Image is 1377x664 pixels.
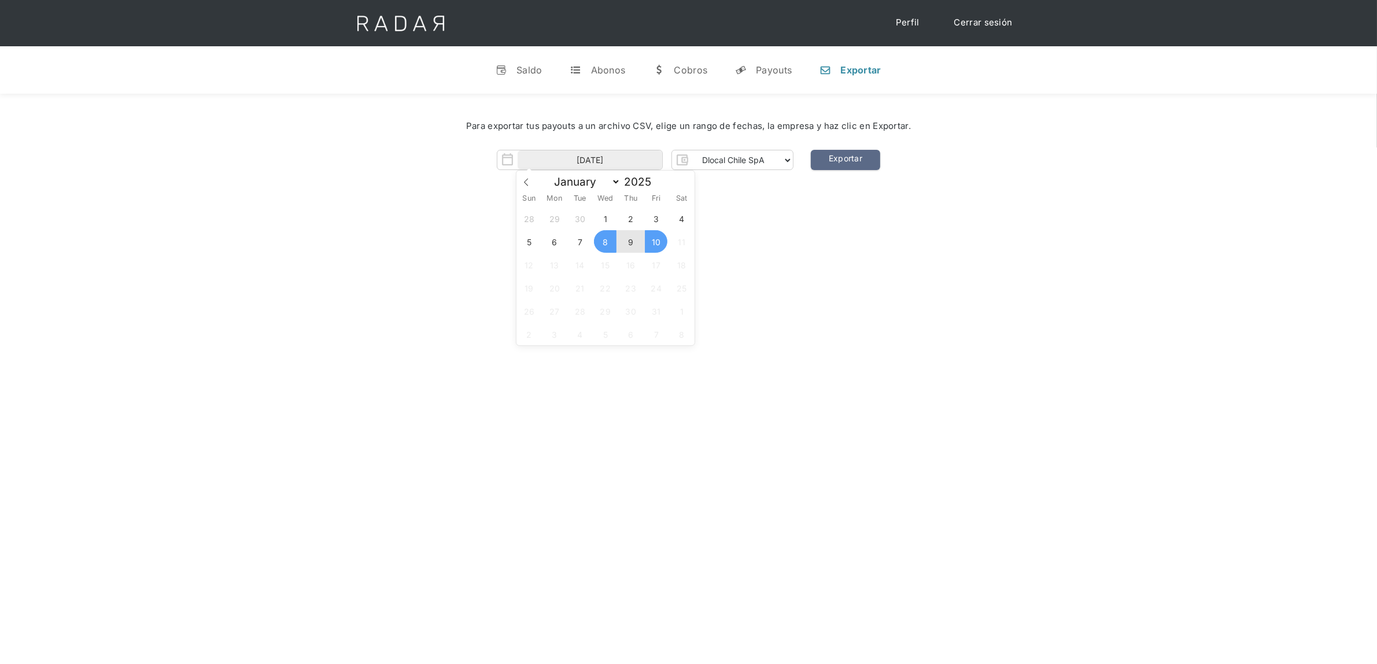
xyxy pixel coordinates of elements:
span: September 28, 2025 [518,207,540,230]
span: October 31, 2025 [645,300,667,322]
span: October 3, 2025 [645,207,667,230]
span: October 22, 2025 [594,276,616,299]
span: November 4, 2025 [568,323,591,345]
span: October 10, 2025 [645,230,667,253]
span: October 25, 2025 [670,276,693,299]
span: October 28, 2025 [568,300,591,322]
span: September 30, 2025 [568,207,591,230]
div: Para exportar tus payouts a un archivo CSV, elige un rango de fechas, la empresa y haz clic en Ex... [35,120,1342,133]
span: October 14, 2025 [568,253,591,276]
span: Thu [618,195,644,202]
span: October 13, 2025 [543,253,566,276]
span: October 29, 2025 [594,300,616,322]
span: November 8, 2025 [670,323,693,345]
div: Cobros [674,64,707,76]
select: Month [548,175,621,189]
span: Wed [593,195,618,202]
span: October 21, 2025 [568,276,591,299]
span: November 6, 2025 [619,323,642,345]
span: November 3, 2025 [543,323,566,345]
span: October 9, 2025 [619,230,642,253]
div: v [496,64,507,76]
div: w [653,64,664,76]
span: October 6, 2025 [543,230,566,253]
span: Sat [669,195,695,202]
span: October 19, 2025 [518,276,540,299]
span: October 1, 2025 [594,207,616,230]
span: Sun [516,195,542,202]
div: Exportar [840,64,881,76]
span: Fri [644,195,669,202]
input: Year [621,175,662,189]
div: Payouts [756,64,792,76]
span: November 2, 2025 [518,323,540,345]
a: Cerrar sesión [943,12,1024,34]
div: t [570,64,582,76]
a: Exportar [811,150,880,170]
span: Mon [542,195,567,202]
span: October 20, 2025 [543,276,566,299]
span: October 8, 2025 [594,230,616,253]
span: October 26, 2025 [518,300,540,322]
span: October 4, 2025 [670,207,693,230]
form: Form [497,150,793,170]
span: October 11, 2025 [670,230,693,253]
span: October 2, 2025 [619,207,642,230]
span: October 23, 2025 [619,276,642,299]
span: November 5, 2025 [594,323,616,345]
span: October 5, 2025 [518,230,540,253]
span: October 16, 2025 [619,253,642,276]
div: y [735,64,747,76]
span: October 27, 2025 [543,300,566,322]
a: Perfil [884,12,931,34]
span: October 15, 2025 [594,253,616,276]
span: October 30, 2025 [619,300,642,322]
span: October 17, 2025 [645,253,667,276]
span: October 18, 2025 [670,253,693,276]
div: Abonos [591,64,626,76]
div: Saldo [516,64,542,76]
span: October 12, 2025 [518,253,540,276]
span: November 1, 2025 [670,300,693,322]
span: October 24, 2025 [645,276,667,299]
div: n [819,64,831,76]
span: Tue [567,195,593,202]
span: November 7, 2025 [645,323,667,345]
span: September 29, 2025 [543,207,566,230]
span: October 7, 2025 [568,230,591,253]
